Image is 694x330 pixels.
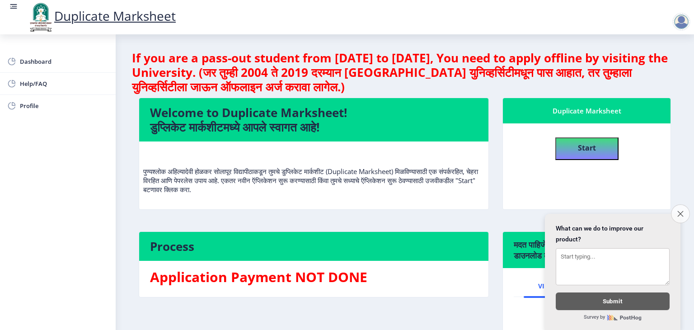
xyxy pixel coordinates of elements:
[27,7,176,24] a: Duplicate Marksheet
[514,105,660,116] div: Duplicate Marksheet
[524,275,572,297] a: Video
[514,239,660,261] h6: मदत पाहिजे? कृपया खालील सूचना पुस्तिका डाउनलोड करा
[150,239,478,254] h4: Process
[27,2,54,33] img: logo
[150,268,478,286] h3: Application Payment NOT DONE
[538,283,558,290] span: Video
[20,100,108,111] span: Profile
[20,78,108,89] span: Help/FAQ
[20,56,108,67] span: Dashboard
[150,105,478,134] h4: Welcome to Duplicate Marksheet! डुप्लिकेट मार्कशीटमध्ये आपले स्वागत आहे!
[578,143,596,153] b: Start
[132,51,678,94] h4: If you are a pass-out student from [DATE] to [DATE], You need to apply offline by visiting the Un...
[143,149,484,194] p: पुण्यश्लोक अहिल्यादेवी होळकर सोलापूर विद्यापीठाकडून तुमचे डुप्लिकेट मार्कशीट (Duplicate Marksheet...
[555,137,619,160] button: Start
